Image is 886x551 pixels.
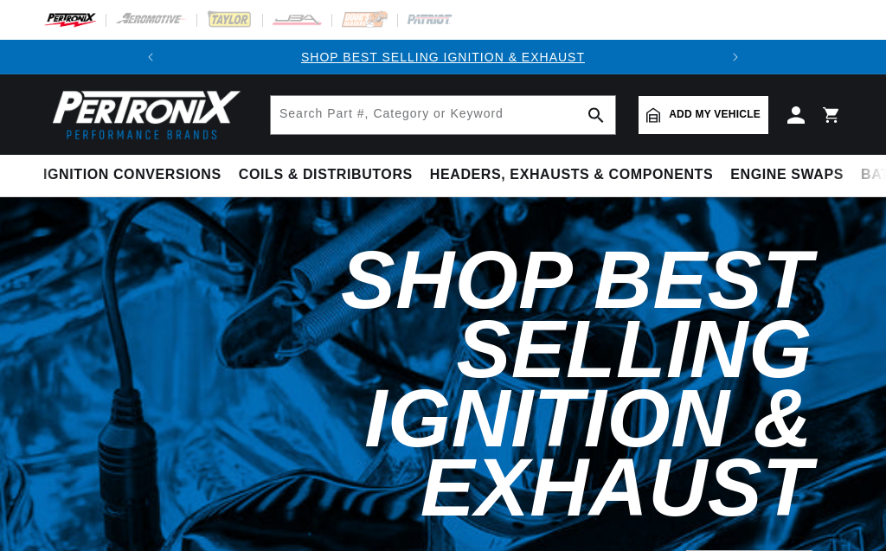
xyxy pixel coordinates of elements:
[430,166,713,184] span: Headers, Exhausts & Components
[639,96,768,134] a: Add my vehicle
[271,96,615,134] input: Search Part #, Category or Keyword
[577,96,615,134] button: search button
[43,155,230,195] summary: Ignition Conversions
[43,166,221,184] span: Ignition Conversions
[168,48,718,67] div: 1 of 2
[718,40,753,74] button: Translation missing: en.sections.announcements.next_announcement
[168,48,718,67] div: Announcement
[722,155,852,195] summary: Engine Swaps
[669,106,761,123] span: Add my vehicle
[73,246,812,522] h2: Shop Best Selling Ignition & Exhaust
[230,155,421,195] summary: Coils & Distributors
[421,155,722,195] summary: Headers, Exhausts & Components
[301,50,585,64] a: SHOP BEST SELLING IGNITION & EXHAUST
[730,166,844,184] span: Engine Swaps
[133,40,168,74] button: Translation missing: en.sections.announcements.previous_announcement
[43,85,242,144] img: Pertronix
[239,166,413,184] span: Coils & Distributors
